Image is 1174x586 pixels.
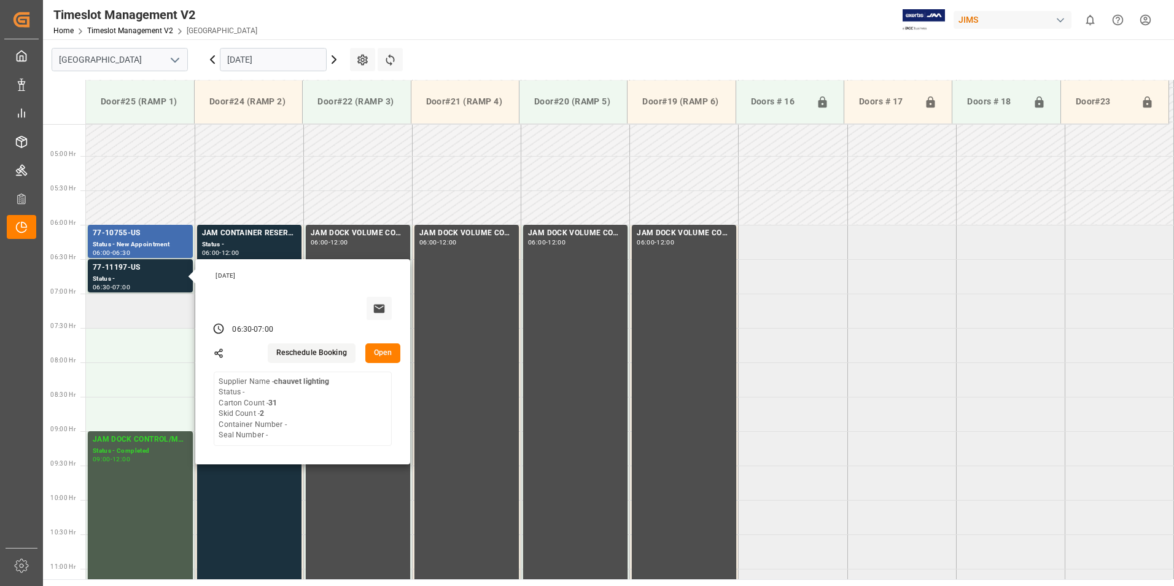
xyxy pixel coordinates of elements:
[268,343,356,363] button: Reschedule Booking
[112,284,130,290] div: 07:00
[903,9,945,31] img: Exertis%20JAM%20-%20Email%20Logo.jpg_1722504956.jpg
[529,90,617,113] div: Door#20 (RAMP 5)
[219,377,329,441] div: Supplier Name - Status - Carton Count - Skid Count - Container Number - Seal Number -
[254,324,273,335] div: 07:00
[111,284,112,290] div: -
[50,254,76,260] span: 06:30 Hr
[268,399,277,407] b: 31
[1071,90,1136,114] div: Door#23
[202,227,297,240] div: JAM CONTAINER RESERVED
[93,456,111,462] div: 09:00
[50,185,76,192] span: 05:30 Hr
[954,8,1076,31] button: JIMS
[50,219,76,226] span: 06:00 Hr
[53,6,257,24] div: Timeslot Management V2
[93,240,188,250] div: Status - New Appointment
[437,240,439,245] div: -
[854,90,919,114] div: Doors # 17
[93,250,111,256] div: 06:00
[50,563,76,570] span: 11:00 Hr
[962,90,1027,114] div: Doors # 18
[112,456,130,462] div: 12:00
[50,460,76,467] span: 09:30 Hr
[637,240,655,245] div: 06:00
[50,391,76,398] span: 08:30 Hr
[211,272,397,280] div: [DATE]
[274,377,329,386] b: chauvet lighting
[260,409,264,418] b: 2
[50,150,76,157] span: 05:00 Hr
[328,240,330,245] div: -
[252,324,254,335] div: -
[50,426,76,432] span: 09:00 Hr
[93,227,188,240] div: 77-10755-US
[93,284,111,290] div: 06:30
[419,240,437,245] div: 06:00
[1076,6,1104,34] button: show 0 new notifications
[202,240,297,250] div: Status -
[365,343,401,363] button: Open
[50,529,76,536] span: 10:30 Hr
[439,240,457,245] div: 12:00
[528,240,546,245] div: 06:00
[656,240,674,245] div: 12:00
[53,26,74,35] a: Home
[528,227,623,240] div: JAM DOCK VOLUME CONTROL
[50,288,76,295] span: 07:00 Hr
[313,90,400,113] div: Door#22 (RAMP 3)
[1104,6,1132,34] button: Help Center
[548,240,566,245] div: 12:00
[546,240,548,245] div: -
[637,90,725,113] div: Door#19 (RAMP 6)
[111,250,112,256] div: -
[52,48,188,71] input: Type to search/select
[204,90,292,113] div: Door#24 (RAMP 2)
[87,26,173,35] a: Timeslot Management V2
[111,456,112,462] div: -
[219,250,221,256] div: -
[93,262,188,274] div: 77-11197-US
[93,274,188,284] div: Status -
[220,48,327,71] input: DD.MM.YYYY
[222,250,239,256] div: 12:00
[202,250,220,256] div: 06:00
[419,227,514,240] div: JAM DOCK VOLUME CONTROL
[112,250,130,256] div: 06:30
[93,434,188,446] div: JAM DOCK CONTROL/MONTH END
[165,50,184,69] button: open menu
[232,324,252,335] div: 06:30
[50,357,76,364] span: 08:00 Hr
[954,11,1071,29] div: JIMS
[311,240,328,245] div: 06:00
[50,322,76,329] span: 07:30 Hr
[96,90,184,113] div: Door#25 (RAMP 1)
[655,240,656,245] div: -
[746,90,811,114] div: Doors # 16
[421,90,509,113] div: Door#21 (RAMP 4)
[93,446,188,456] div: Status - Completed
[637,227,731,240] div: JAM DOCK VOLUME CONTROL
[50,494,76,501] span: 10:00 Hr
[311,227,405,240] div: JAM DOCK VOLUME CONTROL
[330,240,348,245] div: 12:00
